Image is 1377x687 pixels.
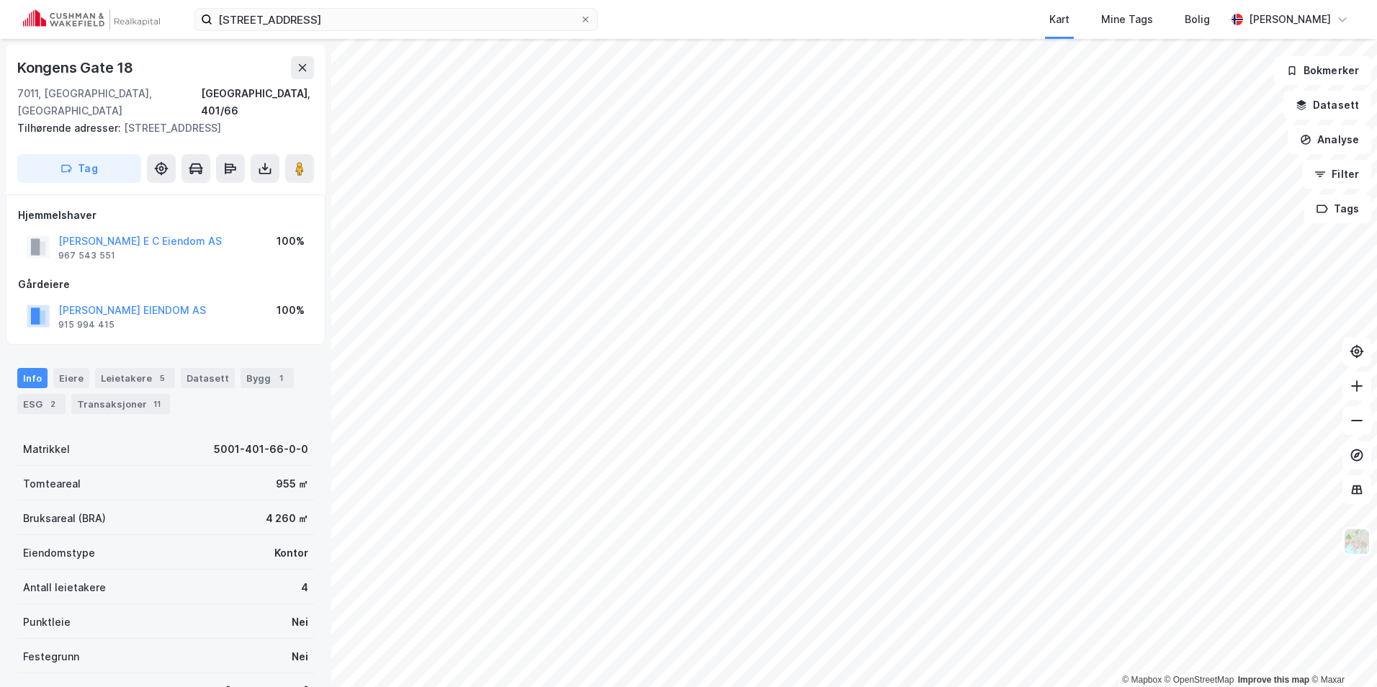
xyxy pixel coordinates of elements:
div: Info [17,368,48,388]
button: Analyse [1288,125,1371,154]
button: Bokmerker [1274,56,1371,85]
div: 2 [45,397,60,411]
div: Kongens Gate 18 [17,56,136,79]
div: Bolig [1185,11,1210,28]
div: Matrikkel [23,441,70,458]
div: 1 [274,371,288,385]
div: Nei [292,648,308,665]
div: 5001-401-66-0-0 [214,441,308,458]
button: Tag [17,154,141,183]
div: [GEOGRAPHIC_DATA], 401/66 [201,85,314,120]
img: Z [1343,528,1371,555]
div: Datasett [181,368,235,388]
div: [PERSON_NAME] [1249,11,1331,28]
a: Improve this map [1238,675,1309,685]
div: Eiendomstype [23,544,95,562]
div: 967 543 551 [58,250,115,261]
div: Hjemmelshaver [18,207,313,224]
div: 7011, [GEOGRAPHIC_DATA], [GEOGRAPHIC_DATA] [17,85,201,120]
div: Antall leietakere [23,579,106,596]
div: 4 260 ㎡ [266,510,308,527]
div: Mine Tags [1101,11,1153,28]
div: 11 [150,397,164,411]
button: Filter [1302,160,1371,189]
div: 915 994 415 [58,319,115,331]
input: Søk på adresse, matrikkel, gårdeiere, leietakere eller personer [212,9,580,30]
div: Festegrunn [23,648,79,665]
div: 4 [301,579,308,596]
div: Transaksjoner [71,394,170,414]
div: Bygg [241,368,294,388]
div: Kontrollprogram for chat [1305,618,1377,687]
div: Kontor [274,544,308,562]
a: Mapbox [1122,675,1162,685]
div: 100% [277,302,305,319]
div: Punktleie [23,614,71,631]
div: [STREET_ADDRESS] [17,120,302,137]
div: 5 [155,371,169,385]
button: Tags [1304,194,1371,223]
div: Gårdeiere [18,276,313,293]
div: ESG [17,394,66,414]
div: 100% [277,233,305,250]
div: Tomteareal [23,475,81,493]
div: Leietakere [95,368,175,388]
iframe: Chat Widget [1305,618,1377,687]
span: Tilhørende adresser: [17,122,124,134]
button: Datasett [1283,91,1371,120]
img: cushman-wakefield-realkapital-logo.202ea83816669bd177139c58696a8fa1.svg [23,9,160,30]
div: 955 ㎡ [276,475,308,493]
div: Eiere [53,368,89,388]
a: OpenStreetMap [1165,675,1234,685]
div: Kart [1049,11,1069,28]
div: Nei [292,614,308,631]
div: Bruksareal (BRA) [23,510,106,527]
